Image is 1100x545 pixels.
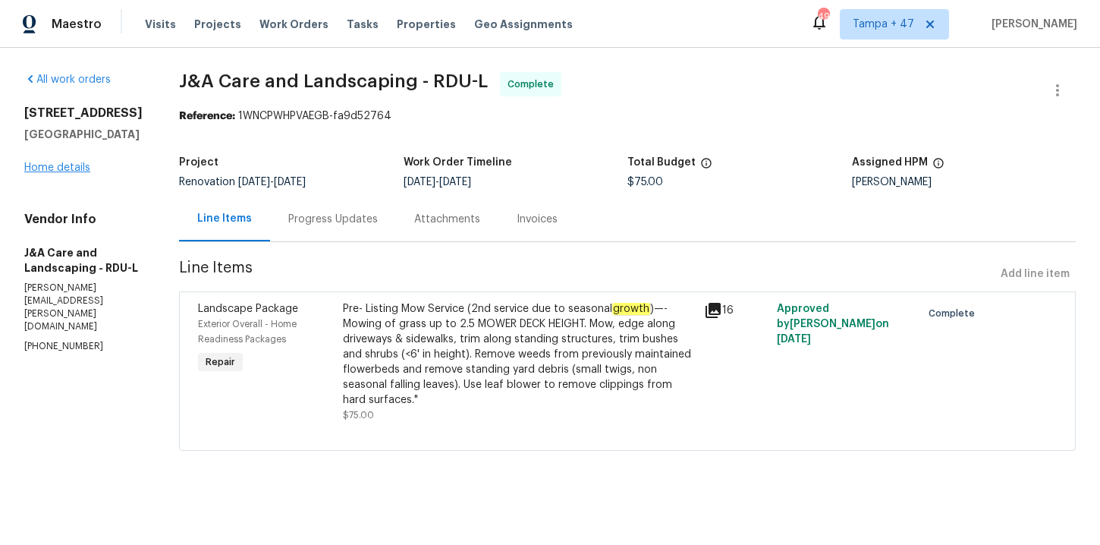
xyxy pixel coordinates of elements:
p: [PHONE_NUMBER] [24,340,143,353]
span: [DATE] [274,177,306,187]
h5: Project [179,157,218,168]
span: The total cost of line items that have been proposed by Opendoor. This sum includes line items th... [700,157,712,177]
div: 492 [818,9,828,24]
h5: J&A Care and Landscaping - RDU-L [24,245,143,276]
a: All work orders [24,74,111,85]
span: Visits [145,17,176,32]
div: 16 [704,301,767,320]
h4: Vendor Info [24,212,143,227]
h5: Total Budget [627,157,696,168]
span: The hpm assigned to this work order. [932,157,944,177]
span: Renovation [179,177,306,187]
h2: [STREET_ADDRESS] [24,106,143,121]
span: Landscape Package [198,304,298,314]
span: Exterior Overall - Home Readiness Packages [198,320,297,344]
span: Properties [397,17,456,32]
span: Work Orders [259,17,328,32]
h5: Work Order Timeline [404,157,512,168]
span: [DATE] [439,177,471,187]
span: Line Items [179,260,995,288]
span: Maestro [52,17,102,32]
span: $75.00 [627,177,663,187]
p: [PERSON_NAME][EMAIL_ADDRESS][PERSON_NAME][DOMAIN_NAME] [24,282,143,334]
span: Tasks [347,19,379,30]
span: [DATE] [404,177,435,187]
div: Pre- Listing Mow Service (2nd service due to seasonal )—- Mowing of grass up to 2.5 MOWER DECK HE... [343,301,696,408]
div: Line Items [197,211,252,226]
b: Reference: [179,111,235,121]
span: [DATE] [777,334,811,345]
span: Projects [194,17,241,32]
span: J&A Care and Landscaping - RDU-L [179,72,488,90]
span: - [238,177,306,187]
span: Approved by [PERSON_NAME] on [777,304,889,345]
em: growth [612,303,650,315]
span: Tampa + 47 [853,17,914,32]
span: [PERSON_NAME] [985,17,1077,32]
div: Progress Updates [288,212,378,227]
span: Complete [929,306,981,321]
div: 1WNCPWHPVAEGB-fa9d52764 [179,109,1076,124]
span: Repair [200,354,241,370]
span: Complete [508,77,560,92]
div: Attachments [414,212,480,227]
div: [PERSON_NAME] [852,177,1076,187]
span: [DATE] [238,177,270,187]
div: Invoices [517,212,558,227]
span: - [404,177,471,187]
span: $75.00 [343,411,374,420]
span: Geo Assignments [474,17,573,32]
h5: [GEOGRAPHIC_DATA] [24,127,143,142]
a: Home details [24,162,90,173]
h5: Assigned HPM [852,157,928,168]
